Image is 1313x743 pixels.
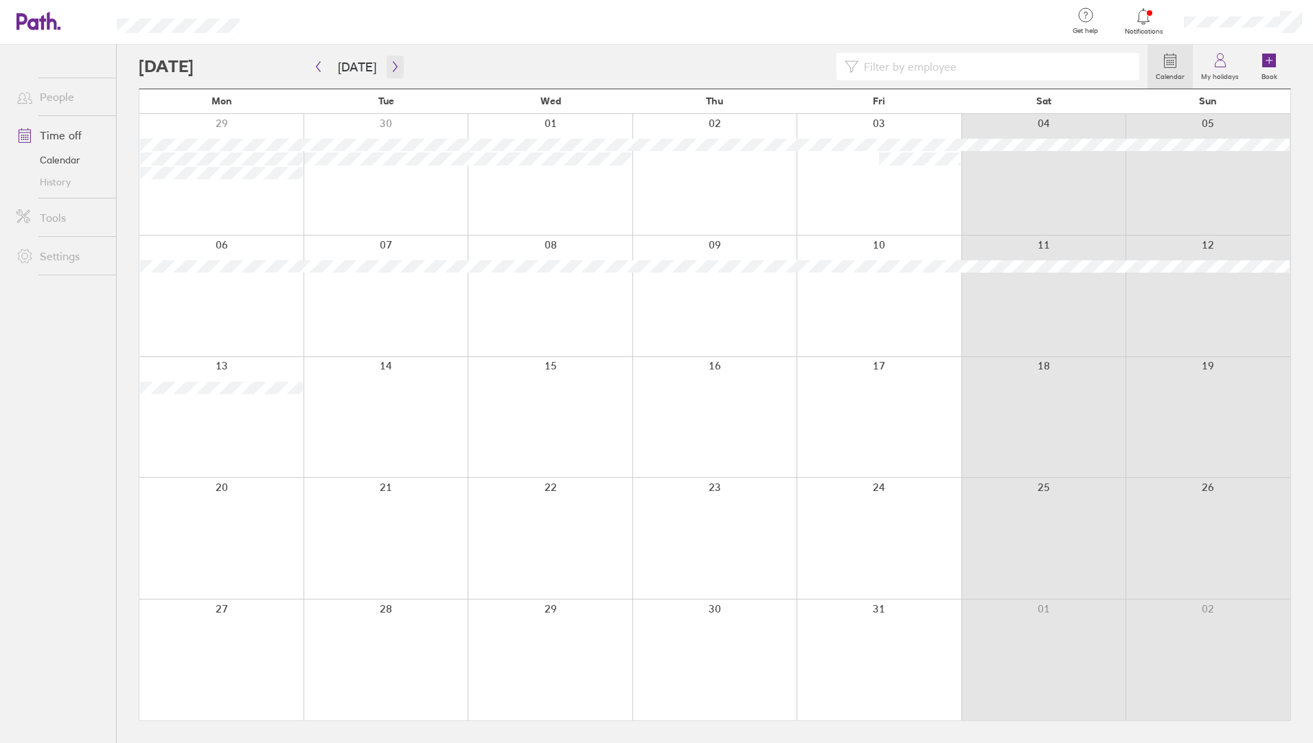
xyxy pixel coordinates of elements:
span: Sat [1036,95,1051,106]
a: Calendar [1148,45,1193,89]
span: Mon [212,95,232,106]
span: Sun [1199,95,1217,106]
span: Thu [706,95,723,106]
a: Time off [5,122,116,149]
span: Get help [1063,27,1108,35]
label: Book [1253,69,1286,81]
a: Settings [5,242,116,270]
label: Calendar [1148,69,1193,81]
a: My holidays [1193,45,1247,89]
a: Notifications [1121,7,1166,36]
button: [DATE] [327,56,387,78]
span: Wed [540,95,561,106]
span: Tue [378,95,394,106]
a: Book [1247,45,1291,89]
a: History [5,171,116,193]
label: My holidays [1193,69,1247,81]
span: Notifications [1121,27,1166,36]
a: Tools [5,204,116,231]
input: Filter by employee [858,54,1131,80]
a: Calendar [5,149,116,171]
a: People [5,83,116,111]
span: Fri [873,95,885,106]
